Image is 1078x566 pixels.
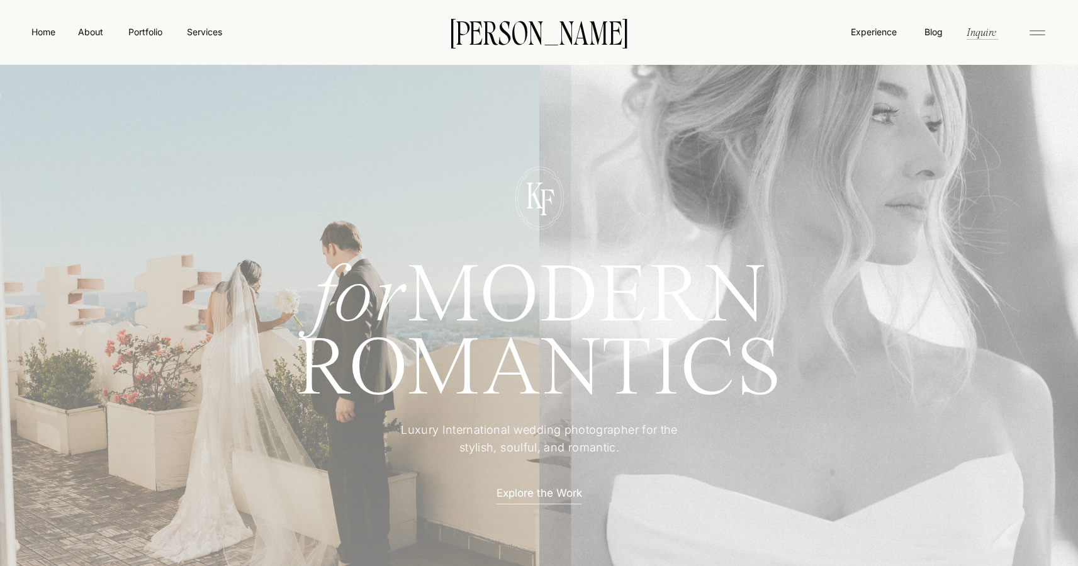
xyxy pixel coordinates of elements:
a: Experience [850,25,898,38]
a: Home [29,25,58,38]
a: Services [186,25,223,38]
a: Blog [921,25,945,38]
a: [PERSON_NAME] [431,18,648,45]
a: Explore the Work [485,485,595,499]
a: Inquire [965,25,997,39]
p: Luxury International wedding photographer for the stylish, soulful, and romantic. [383,421,697,458]
h1: MODERN [250,262,829,322]
i: for [313,258,407,340]
a: Portfolio [123,25,167,38]
p: K [517,178,552,210]
a: About [76,25,104,38]
p: F [530,184,564,217]
h1: ROMANTICS [250,335,829,404]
